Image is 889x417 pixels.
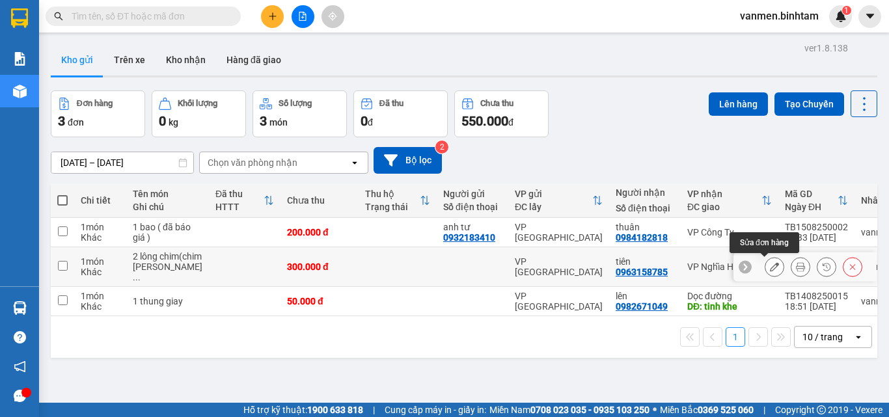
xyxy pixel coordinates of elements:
[54,12,63,21] span: search
[508,117,513,128] span: đ
[328,12,337,21] span: aim
[730,8,829,24] span: vanmen.binhtam
[616,222,674,232] div: thuân
[269,117,288,128] span: món
[681,183,778,218] th: Toggle SortBy
[454,90,549,137] button: Chưa thu550.000đ
[77,99,113,108] div: Đơn hàng
[261,5,284,28] button: plus
[616,301,668,312] div: 0982671049
[178,99,217,108] div: Khối lượng
[385,403,486,417] span: Cung cấp máy in - giấy in:
[817,405,826,414] span: copyright
[373,403,375,417] span: |
[864,10,876,22] span: caret-down
[785,222,848,232] div: TB1508250002
[844,6,849,15] span: 1
[660,403,754,417] span: Miền Bắc
[81,267,120,277] div: Khác
[58,113,65,129] span: 3
[515,189,592,199] div: VP gửi
[103,44,156,75] button: Trên xe
[51,152,193,173] input: Select a date range.
[279,99,312,108] div: Số lượng
[508,183,609,218] th: Toggle SortBy
[209,183,280,218] th: Toggle SortBy
[842,6,851,15] sup: 1
[81,222,120,232] div: 1 món
[307,405,363,415] strong: 1900 633 818
[687,189,761,199] div: VP nhận
[730,232,799,253] div: Sửa đơn hàng
[774,92,844,116] button: Tạo Chuyến
[51,90,145,137] button: Đơn hàng3đơn
[616,232,668,243] div: 0984182818
[379,99,403,108] div: Đã thu
[169,117,178,128] span: kg
[835,10,847,22] img: icon-new-feature
[292,5,314,28] button: file-add
[785,202,838,212] div: Ngày ĐH
[365,202,420,212] div: Trạng thái
[443,232,495,243] div: 0932183410
[435,141,448,154] sup: 2
[14,331,26,343] span: question-circle
[515,291,603,312] div: VP [GEOGRAPHIC_DATA]
[215,202,264,212] div: HTTT
[778,183,855,218] th: Toggle SortBy
[698,405,754,415] strong: 0369 525 060
[13,301,27,315] img: warehouse-icon
[133,272,141,282] span: ...
[443,189,502,199] div: Người gửi
[68,117,84,128] span: đơn
[765,257,784,276] div: Sửa đơn hàng
[159,113,166,129] span: 0
[480,99,513,108] div: Chưa thu
[81,232,120,243] div: Khác
[298,12,307,21] span: file-add
[156,44,216,75] button: Kho nhận
[152,90,246,137] button: Khối lượng0kg
[804,41,848,55] div: ver 1.8.138
[853,332,864,342] svg: open
[11,8,28,28] img: logo-vxr
[81,291,120,301] div: 1 món
[133,222,202,243] div: 1 bao ( đã báo giá )
[616,203,674,213] div: Số điện thoại
[616,267,668,277] div: 0963158785
[687,291,772,301] div: Dọc đường
[133,189,202,199] div: Tên món
[515,222,603,243] div: VP [GEOGRAPHIC_DATA]
[443,202,502,212] div: Số điện thoại
[616,291,674,301] div: lên
[321,5,344,28] button: aim
[726,327,745,347] button: 1
[687,301,772,312] div: DĐ: tinh khe
[72,9,225,23] input: Tìm tên, số ĐT hoặc mã đơn
[51,44,103,75] button: Kho gửi
[215,189,264,199] div: Đã thu
[353,90,448,137] button: Đã thu0đ
[802,330,843,343] div: 10 / trang
[785,232,848,243] div: 12:33 [DATE]
[260,113,267,129] span: 3
[243,403,363,417] span: Hỗ trợ kỹ thuật:
[374,147,442,174] button: Bộ lọc
[287,262,352,272] div: 300.000 đ
[13,85,27,98] img: warehouse-icon
[14,360,26,373] span: notification
[81,301,120,312] div: Khác
[368,117,373,128] span: đ
[287,227,352,237] div: 200.000 đ
[489,403,650,417] span: Miền Nam
[349,157,360,168] svg: open
[253,90,347,137] button: Số lượng3món
[461,113,508,129] span: 550.000
[687,227,772,237] div: VP Công Ty
[687,202,761,212] div: ĐC giao
[515,256,603,277] div: VP [GEOGRAPHIC_DATA]
[81,256,120,267] div: 1 món
[653,407,657,412] span: ⚪️
[530,405,650,415] strong: 0708 023 035 - 0935 103 250
[216,44,292,75] button: Hàng đã giao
